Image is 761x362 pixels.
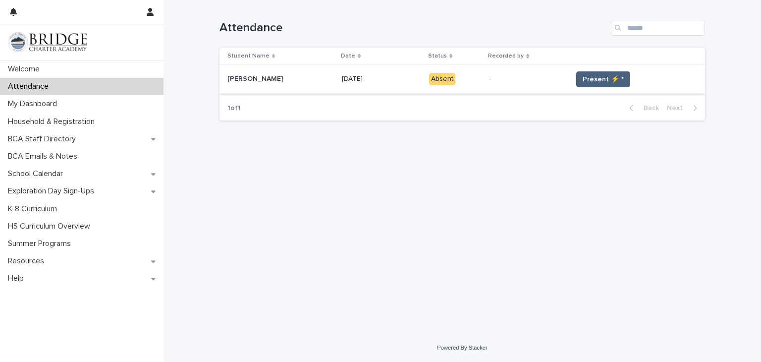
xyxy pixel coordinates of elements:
p: BCA Emails & Notes [4,152,85,161]
div: Absent [429,73,455,85]
p: Household & Registration [4,117,103,126]
input: Search [611,20,705,36]
p: [DATE] [342,73,365,83]
a: Powered By Stacker [437,345,487,351]
img: V1C1m3IdTEidaUdm9Hs0 [8,32,87,52]
button: Back [621,104,663,113]
p: School Calendar [4,169,71,179]
span: Back [638,105,659,112]
p: Help [4,274,32,283]
p: Date [341,51,355,61]
h1: Attendance [219,21,607,35]
p: Resources [4,256,52,266]
p: BCA Staff Directory [4,134,84,144]
p: K-8 Curriculum [4,204,65,214]
p: [PERSON_NAME] [227,73,285,83]
p: HS Curriculum Overview [4,222,98,231]
p: Recorded by [488,51,524,61]
button: Next [663,104,705,113]
span: Present ⚡ * [583,74,624,84]
p: Student Name [227,51,270,61]
p: Welcome [4,64,48,74]
tr: [PERSON_NAME][PERSON_NAME] [DATE][DATE] Absent-Present ⚡ * [219,65,705,94]
p: Status [428,51,447,61]
p: - [489,75,564,83]
p: Summer Programs [4,239,79,248]
span: Next [667,105,689,112]
p: Exploration Day Sign-Ups [4,186,102,196]
p: 1 of 1 [219,96,249,121]
p: My Dashboard [4,99,65,109]
button: Present ⚡ * [576,71,630,87]
p: Attendance [4,82,56,91]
